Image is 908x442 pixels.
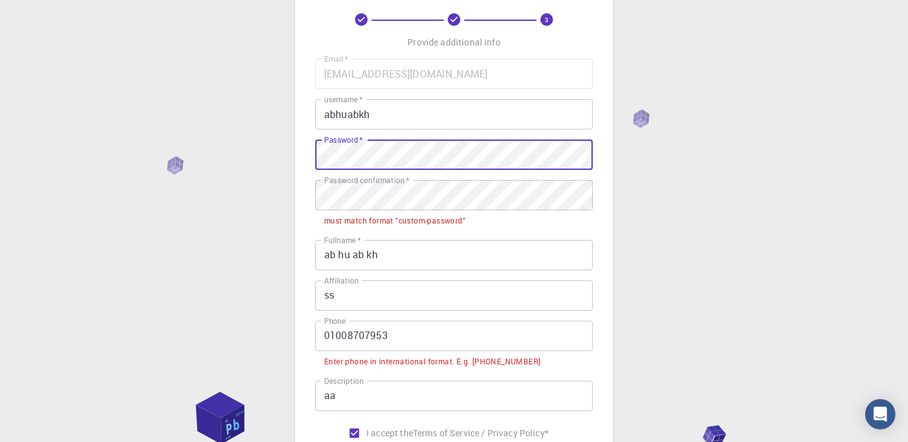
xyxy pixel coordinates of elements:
[407,36,500,49] p: Provide additional info
[324,235,361,246] label: Fullname
[324,376,364,386] label: Description
[366,427,413,439] span: I accept the
[324,355,540,368] div: Enter phone in international format. E.g. [PHONE_NUMBER]
[324,275,358,286] label: Affiliation
[865,399,895,429] div: Open Intercom Messenger
[324,175,409,186] label: Password confirmation
[413,427,549,439] p: Terms of Service / Privacy Policy *
[413,427,549,439] a: Terms of Service / Privacy Policy*
[324,134,363,145] label: Password
[324,94,363,105] label: username
[324,54,348,64] label: Email
[324,215,465,227] div: must match format "custom-password"
[324,316,346,326] label: Phone
[545,15,549,24] text: 3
